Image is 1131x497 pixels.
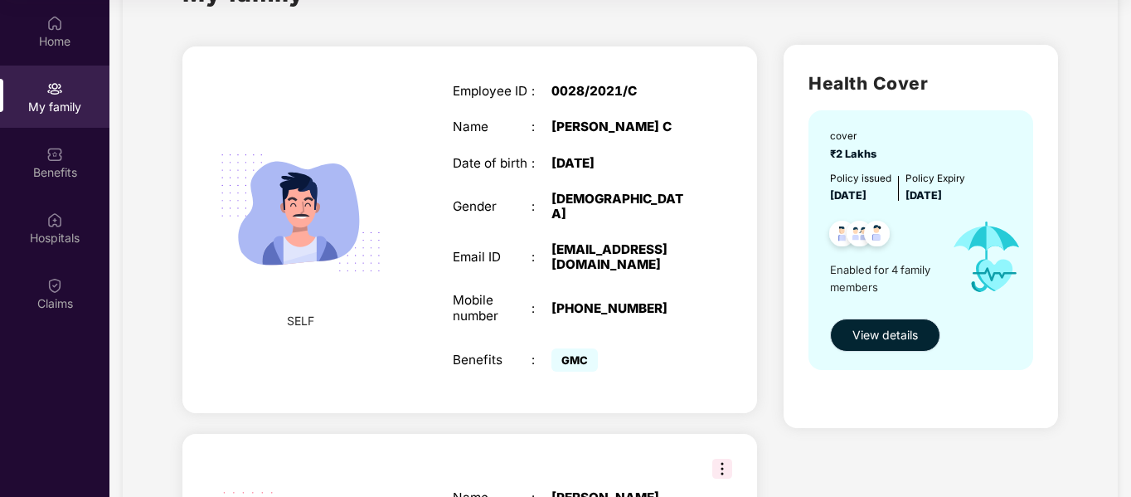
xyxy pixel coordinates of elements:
div: : [532,119,551,134]
div: cover [830,129,881,144]
div: [DEMOGRAPHIC_DATA] [551,192,690,222]
button: View details [830,319,940,352]
div: Mobile number [453,293,532,323]
div: Employee ID [453,84,532,99]
img: svg+xml;base64,PHN2ZyBpZD0iQmVuZWZpdHMiIHhtbG5zPSJodHRwOi8vd3d3LnczLm9yZy8yMDAwL3N2ZyIgd2lkdGg9Ij... [46,146,63,163]
span: ₹2 Lakhs [830,148,881,160]
div: Date of birth [453,156,532,171]
div: [EMAIL_ADDRESS][DOMAIN_NAME] [551,242,690,272]
div: [PHONE_NUMBER] [551,301,690,316]
img: svg+xml;base64,PHN2ZyBpZD0iSG9tZSIgeG1sbnM9Imh0dHA6Ly93d3cudzMub3JnLzIwMDAvc3ZnIiB3aWR0aD0iMjAiIG... [46,15,63,32]
div: : [532,84,551,99]
span: GMC [551,348,598,372]
div: Email ID [453,250,532,265]
div: : [532,301,551,316]
div: [DATE] [551,156,690,171]
img: svg+xml;base64,PHN2ZyB3aWR0aD0iMjAiIGhlaWdodD0iMjAiIHZpZXdCb3g9IjAgMCAyMCAyMCIgZmlsbD0ibm9uZSIgeG... [46,80,63,97]
span: SELF [287,312,314,330]
div: Benefits [453,353,532,368]
img: svg+xml;base64,PHN2ZyB4bWxucz0iaHR0cDovL3d3dy53My5vcmcvMjAwMC9zdmciIHdpZHRoPSI0OC45MTUiIGhlaWdodD... [839,216,880,256]
div: 0028/2021/C [551,84,690,99]
span: [DATE] [905,189,942,202]
div: [PERSON_NAME] C [551,119,690,134]
img: svg+xml;base64,PHN2ZyBpZD0iQ2xhaW0iIHhtbG5zPSJodHRwOi8vd3d3LnczLm9yZy8yMDAwL3N2ZyIgd2lkdGg9IjIwIi... [46,277,63,294]
span: Enabled for 4 family members [830,261,938,295]
span: View details [852,326,918,344]
div: : [532,199,551,214]
div: : [532,353,551,368]
div: Policy issued [830,171,891,187]
div: Gender [453,199,532,214]
span: [DATE] [830,189,866,202]
div: Name [453,119,532,134]
img: svg+xml;base64,PHN2ZyB4bWxucz0iaHR0cDovL3d3dy53My5vcmcvMjAwMC9zdmciIHdpZHRoPSI0OC45NDMiIGhlaWdodD... [857,216,897,256]
img: svg+xml;base64,PHN2ZyBpZD0iSG9zcGl0YWxzIiB4bWxucz0iaHR0cDovL3d3dy53My5vcmcvMjAwMC9zdmciIHdpZHRoPS... [46,212,63,228]
img: svg+xml;base64,PHN2ZyB4bWxucz0iaHR0cDovL3d3dy53My5vcmcvMjAwMC9zdmciIHdpZHRoPSI0OC45NDMiIGhlaWdodD... [822,216,862,256]
h2: Health Cover [808,70,1033,97]
img: icon [938,204,1035,309]
div: : [532,156,551,171]
img: svg+xml;base64,PHN2ZyB3aWR0aD0iMzIiIGhlaWdodD0iMzIiIHZpZXdCb3g9IjAgMCAzMiAzMiIgZmlsbD0ibm9uZSIgeG... [712,459,732,479]
div: Policy Expiry [905,171,965,187]
div: : [532,250,551,265]
img: svg+xml;base64,PHN2ZyB4bWxucz0iaHR0cDovL3d3dy53My5vcmcvMjAwMC9zdmciIHdpZHRoPSIyMjQiIGhlaWdodD0iMT... [201,114,400,312]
